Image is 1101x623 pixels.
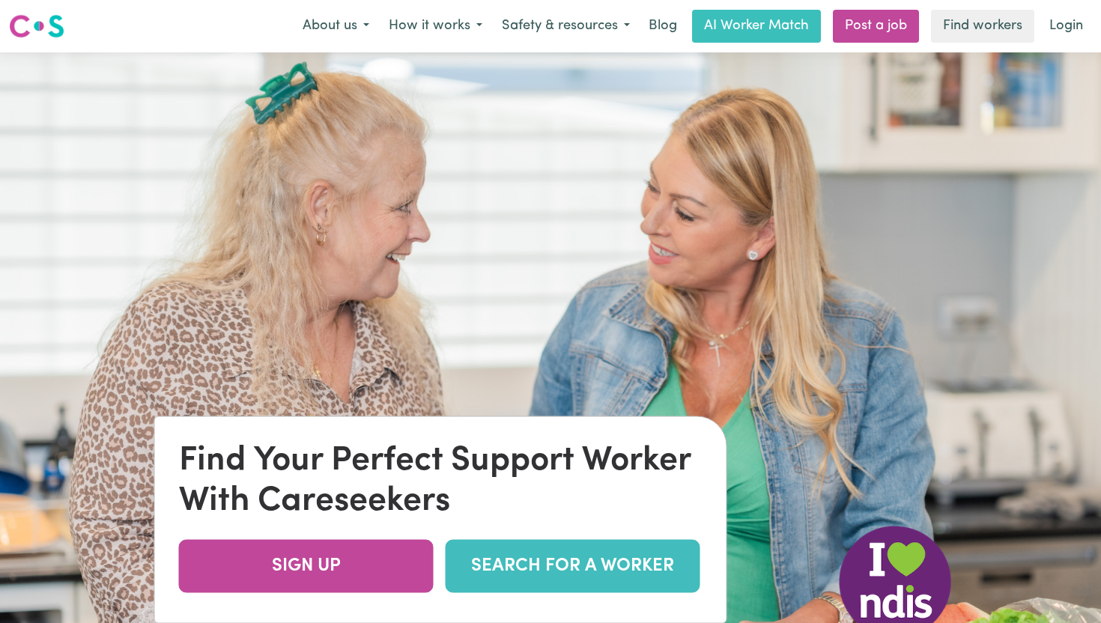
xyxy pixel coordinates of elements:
[446,540,700,593] a: SEARCH FOR A WORKER
[692,10,821,43] a: AI Worker Match
[293,10,379,42] button: About us
[179,441,703,522] div: Find Your Perfect Support Worker With Careseekers
[1041,563,1089,611] iframe: Button to launch messaging window
[379,10,492,42] button: How it works
[931,10,1034,43] a: Find workers
[9,9,64,43] a: Careseekers logo
[1040,10,1092,43] a: Login
[9,13,64,40] img: Careseekers logo
[833,10,919,43] a: Post a job
[179,540,434,593] a: SIGN UP
[640,10,686,43] a: Blog
[492,10,640,42] button: Safety & resources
